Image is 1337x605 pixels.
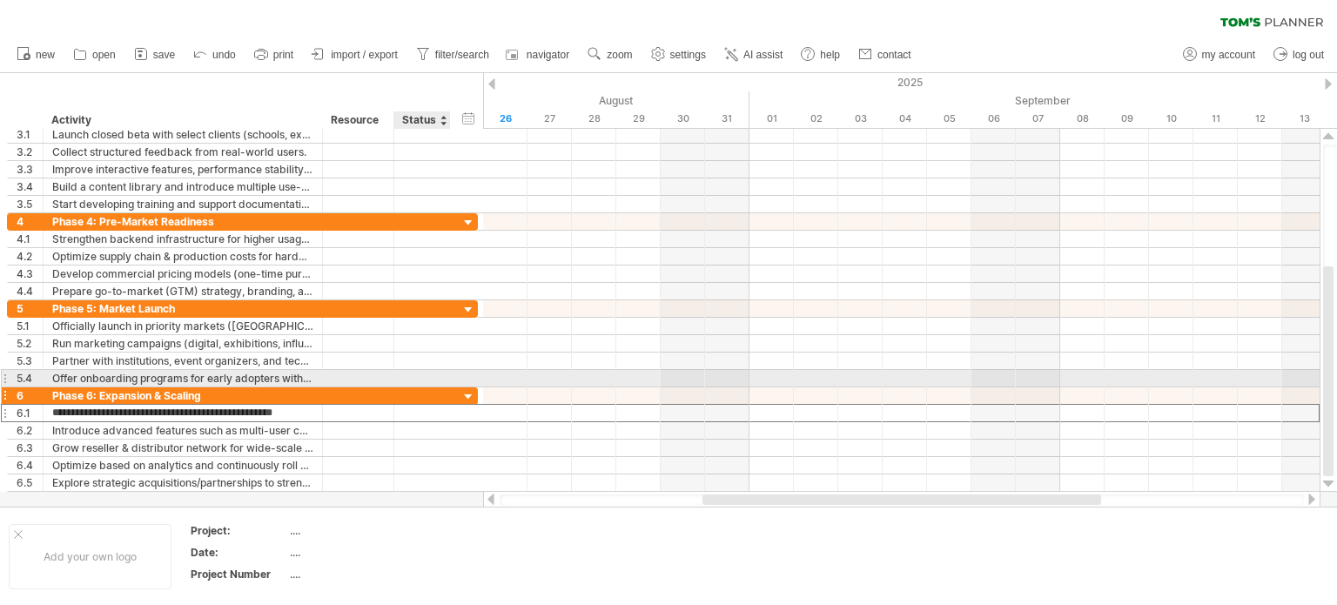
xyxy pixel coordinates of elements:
[402,111,440,129] div: Status
[52,283,313,299] div: Prepare go-to-market (GTM) strategy, branding, and demo showcases.
[1238,110,1282,128] div: Friday, 12 September 2025
[130,44,180,66] a: save
[52,300,313,317] div: Phase 5: Market Launch
[52,318,313,334] div: Officially launch in priority markets ([GEOGRAPHIC_DATA], [GEOGRAPHIC_DATA], APAC).
[877,49,911,61] span: contact
[17,126,43,143] div: 3.1
[854,44,917,66] a: contact
[153,49,175,61] span: save
[17,335,43,352] div: 5.2
[69,44,121,66] a: open
[796,44,845,66] a: help
[17,178,43,195] div: 3.4
[1105,110,1149,128] div: Tuesday, 9 September 2025
[17,196,43,212] div: 3.5
[52,178,313,195] div: Build a content library and introduce multiple use-case scenarios.
[1179,44,1260,66] a: my account
[273,49,293,61] span: print
[17,387,43,404] div: 6
[51,111,312,129] div: Activity
[52,161,313,178] div: Improve interactive features, performance stability, and scalability.
[52,196,313,212] div: Start developing training and support documentation.
[52,370,313,387] div: Offer onboarding programs for early adopters with customer support.
[250,44,299,66] a: print
[647,44,711,66] a: settings
[583,44,637,66] a: zoom
[705,110,749,128] div: Sunday, 31 August 2025
[52,266,313,282] div: Develop commercial pricing models (one-time purchase + subscription features).
[670,49,706,61] span: settings
[17,318,43,334] div: 5.1
[527,110,572,128] div: Wednesday, 27 August 2025
[17,300,43,317] div: 5
[17,144,43,160] div: 3.2
[572,110,616,128] div: Thursday, 28 August 2025
[17,457,43,474] div: 6.4
[189,44,241,66] a: undo
[971,110,1016,128] div: Saturday, 6 September 2025
[17,283,43,299] div: 4.4
[191,567,286,581] div: Project Number
[661,110,705,128] div: Saturday, 30 August 2025
[9,524,171,589] div: Add your own logo
[838,110,883,128] div: Wednesday, 3 September 2025
[17,422,43,439] div: 6.2
[1193,110,1238,128] div: Thursday, 11 September 2025
[331,49,398,61] span: import / export
[820,49,840,61] span: help
[212,49,236,61] span: undo
[883,110,927,128] div: Thursday, 4 September 2025
[290,523,436,538] div: ....
[1269,44,1329,66] a: log out
[52,213,313,230] div: Phase 4: Pre-Market Readiness
[749,110,794,128] div: Monday, 1 September 2025
[503,44,574,66] a: navigator
[616,110,661,128] div: Friday, 29 August 2025
[52,474,313,491] div: Explore strategic acquisitions/partnerships to strengthen positioning.
[52,126,313,143] div: Launch closed beta with select clients (schools, exhibition centers, event companies).
[1293,49,1324,61] span: log out
[483,110,527,128] div: Tuesday, 26 August 2025
[52,353,313,369] div: Partner with institutions, event organizers, and technology distributors.
[52,248,313,265] div: Optimize supply chain & production costs for hardware integration.
[794,110,838,128] div: Tuesday, 2 September 2025
[720,44,788,66] a: AI assist
[743,49,783,61] span: AI assist
[307,44,403,66] a: import / export
[1149,110,1193,128] div: Wednesday, 10 September 2025
[1202,49,1255,61] span: my account
[331,111,384,129] div: Resource
[12,44,60,66] a: new
[52,457,313,474] div: Optimize based on analytics and continuously roll out software updates.
[1060,110,1105,128] div: Monday, 8 September 2025
[52,335,313,352] div: Run marketing campaigns (digital, exhibitions, influencer tie-ups).
[1016,110,1060,128] div: Sunday, 7 September 2025
[17,370,43,387] div: 5.4
[290,545,436,560] div: ....
[17,248,43,265] div: 4.2
[435,49,489,61] span: filter/search
[92,49,116,61] span: open
[1282,110,1327,128] div: Saturday, 13 September 2025
[191,523,286,538] div: Project:
[17,353,43,369] div: 5.3
[290,567,436,581] div: ....
[36,49,55,61] span: new
[17,405,43,421] div: 6.1
[191,545,286,560] div: Date:
[527,49,569,61] span: navigator
[52,144,313,160] div: Collect structured feedback from real-world users.
[927,110,971,128] div: Friday, 5 September 2025
[52,387,313,404] div: Phase 6: Expansion & Scaling
[17,161,43,178] div: 3.3
[52,231,313,247] div: Strengthen backend infrastructure for higher usage and cloud sync.
[607,49,632,61] span: zoom
[52,422,313,439] div: Introduce advanced features such as multi-user collaboration, AR add-ons, and premium customization.
[17,266,43,282] div: 4.3
[17,474,43,491] div: 6.5
[412,44,494,66] a: filter/search
[17,231,43,247] div: 4.1
[52,440,313,456] div: Grow reseller & distributor network for wide-scale adoption.
[17,213,43,230] div: 4
[17,440,43,456] div: 6.3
